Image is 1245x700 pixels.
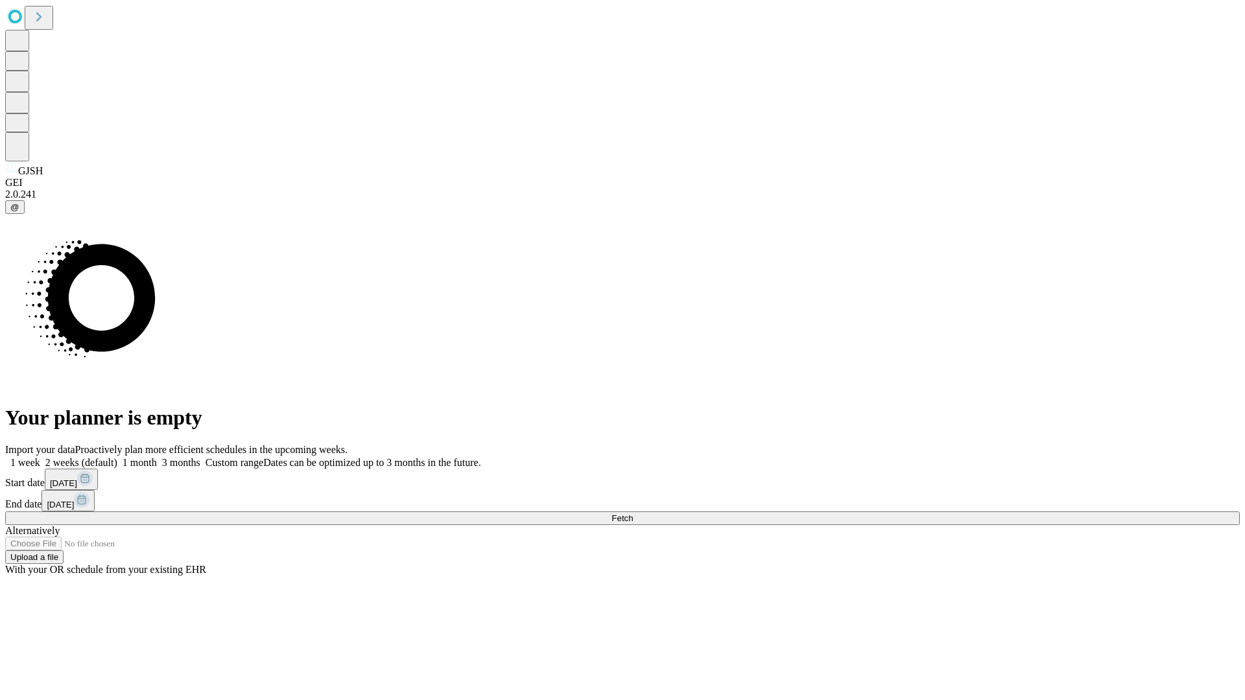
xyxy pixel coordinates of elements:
span: Dates can be optimized up to 3 months in the future. [263,457,480,468]
button: @ [5,200,25,214]
button: Fetch [5,511,1240,525]
span: @ [10,202,19,212]
span: [DATE] [47,500,74,509]
button: [DATE] [45,469,98,490]
div: 2.0.241 [5,189,1240,200]
h1: Your planner is empty [5,406,1240,430]
span: Alternatively [5,525,60,536]
span: 1 week [10,457,40,468]
span: 2 weeks (default) [45,457,117,468]
button: [DATE] [41,490,95,511]
span: With your OR schedule from your existing EHR [5,564,206,575]
span: [DATE] [50,478,77,488]
span: Fetch [611,513,633,523]
div: End date [5,490,1240,511]
div: Start date [5,469,1240,490]
span: GJSH [18,165,43,176]
span: Proactively plan more efficient schedules in the upcoming weeks. [75,444,348,455]
span: Custom range [206,457,263,468]
span: 3 months [162,457,200,468]
button: Upload a file [5,550,64,564]
div: GEI [5,177,1240,189]
span: 1 month [123,457,157,468]
span: Import your data [5,444,75,455]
